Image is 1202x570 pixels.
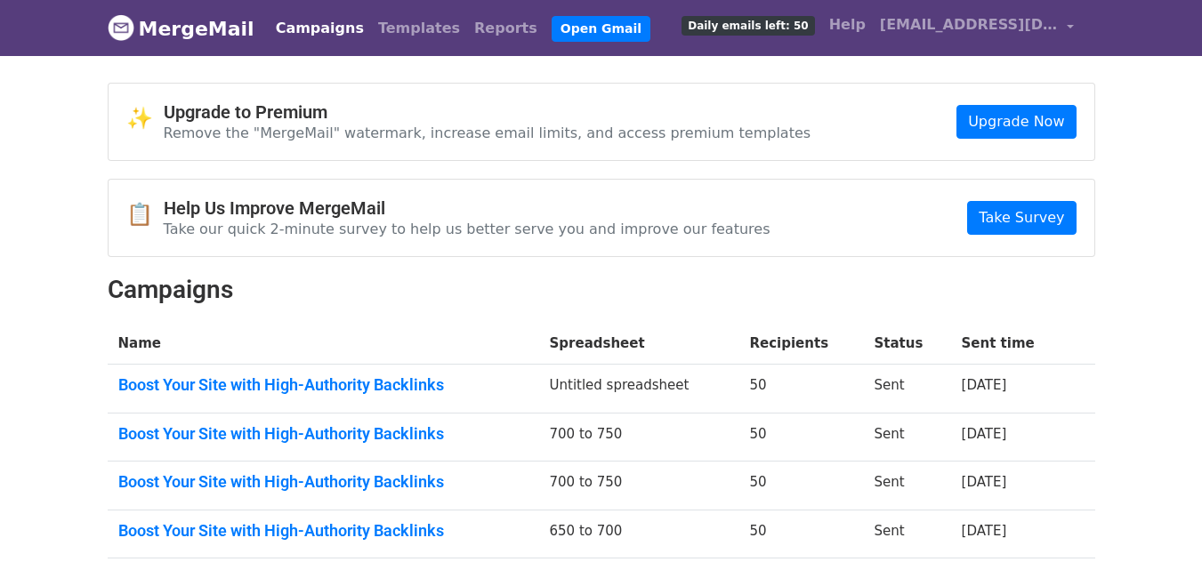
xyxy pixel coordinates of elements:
[164,220,770,238] p: Take our quick 2-minute survey to help us better serve you and improve our features
[880,14,1058,36] span: [EMAIL_ADDRESS][DOMAIN_NAME]
[118,375,528,395] a: Boost Your Site with High-Authority Backlinks
[738,462,863,510] td: 50
[539,510,739,558] td: 650 to 700
[539,323,739,365] th: Spreadsheet
[126,106,164,132] span: ✨
[539,413,739,462] td: 700 to 750
[682,16,814,36] span: Daily emails left: 50
[108,14,134,41] img: MergeMail logo
[118,424,528,444] a: Boost Your Site with High-Authority Backlinks
[863,413,950,462] td: Sent
[552,16,650,42] a: Open Gmail
[164,101,811,123] h4: Upgrade to Premium
[371,11,467,46] a: Templates
[873,7,1081,49] a: [EMAIL_ADDRESS][DOMAIN_NAME]
[956,105,1076,139] a: Upgrade Now
[863,462,950,510] td: Sent
[108,275,1095,305] h2: Campaigns
[164,124,811,142] p: Remove the "MergeMail" watermark, increase email limits, and access premium templates
[863,365,950,413] td: Sent
[951,323,1069,365] th: Sent time
[539,462,739,510] td: 700 to 750
[118,521,528,541] a: Boost Your Site with High-Authority Backlinks
[269,11,371,46] a: Campaigns
[738,510,863,558] td: 50
[967,201,1076,235] a: Take Survey
[467,11,545,46] a: Reports
[863,323,950,365] th: Status
[108,10,254,47] a: MergeMail
[962,426,1007,442] a: [DATE]
[738,413,863,462] td: 50
[108,323,539,365] th: Name
[863,510,950,558] td: Sent
[738,323,863,365] th: Recipients
[822,7,873,43] a: Help
[164,197,770,219] h4: Help Us Improve MergeMail
[118,472,528,492] a: Boost Your Site with High-Authority Backlinks
[539,365,739,413] td: Untitled spreadsheet
[674,7,821,43] a: Daily emails left: 50
[962,474,1007,490] a: [DATE]
[738,365,863,413] td: 50
[962,377,1007,393] a: [DATE]
[962,523,1007,539] a: [DATE]
[126,202,164,228] span: 📋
